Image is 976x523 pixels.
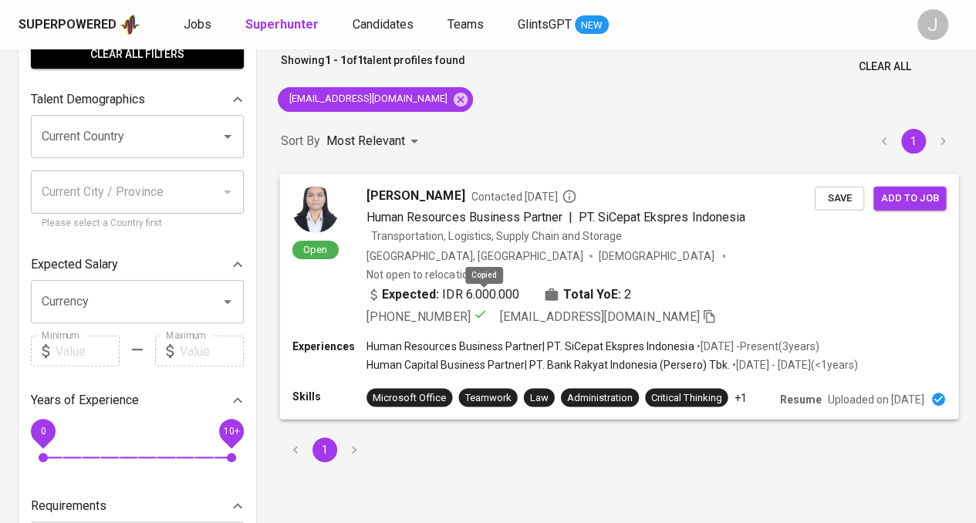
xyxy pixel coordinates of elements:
[19,16,117,34] div: Superpowered
[917,9,948,40] div: J
[353,17,414,32] span: Candidates
[599,248,716,263] span: [DEMOGRAPHIC_DATA]
[366,357,729,373] p: Human Capital Business Partner | PT. Bank Rakyat Indonesia (Persero) Tbk.
[366,266,474,282] p: Not open to relocation
[297,242,333,255] span: Open
[281,174,957,419] a: Open[PERSON_NAME]Contacted [DATE]Human Resources Business Partner|PT. SiCepat Ekspres IndonesiaTr...
[859,57,911,76] span: Clear All
[278,87,473,112] div: [EMAIL_ADDRESS][DOMAIN_NAME]
[217,291,238,312] button: Open
[281,437,369,462] nav: pagination navigation
[366,309,470,324] span: [PHONE_NUMBER]
[530,390,549,405] div: Law
[31,249,244,280] div: Expected Salary
[31,497,106,515] p: Requirements
[780,391,822,407] p: Resume
[624,285,631,303] span: 2
[870,129,957,154] nav: pagination navigation
[373,390,446,405] div: Microsoft Office
[281,52,465,81] p: Showing of talent profiles found
[567,390,633,405] div: Administration
[569,208,572,226] span: |
[56,336,120,366] input: Value
[245,15,322,35] a: Superhunter
[180,336,244,366] input: Value
[901,129,926,154] button: page 1
[881,189,938,207] span: Add to job
[326,127,424,156] div: Most Relevant
[873,186,946,210] button: Add to job
[31,255,118,274] p: Expected Salary
[31,491,244,521] div: Requirements
[357,54,363,66] b: 1
[312,437,337,462] button: page 1
[815,186,864,210] button: Save
[694,339,819,354] p: • [DATE] - Present ( 3 years )
[217,126,238,147] button: Open
[518,17,572,32] span: GlintsGPT
[325,54,346,66] b: 1 - 1
[562,188,577,204] svg: By Batam recruiter
[518,15,609,35] a: GlintsGPT NEW
[281,132,320,150] p: Sort By
[31,90,145,109] p: Talent Demographics
[278,92,457,106] span: [EMAIL_ADDRESS][DOMAIN_NAME]
[382,285,439,303] b: Expected:
[292,339,366,354] p: Experiences
[19,13,140,36] a: Superpoweredapp logo
[651,390,721,405] div: Critical Thinking
[40,426,46,437] span: 0
[464,390,511,405] div: Teamwork
[366,248,583,263] div: [GEOGRAPHIC_DATA], [GEOGRAPHIC_DATA]
[366,209,562,224] span: Human Resources Business Partner
[579,209,745,224] span: PT. SiCepat Ekspres Indonesia
[120,13,140,36] img: app logo
[245,17,319,32] b: Superhunter
[292,388,366,403] p: Skills
[729,357,857,373] p: • [DATE] - [DATE] ( <1 years )
[42,216,233,231] p: Please select a Country first
[734,390,746,405] p: +1
[447,15,487,35] a: Teams
[563,285,621,303] b: Total YoE:
[828,391,924,407] p: Uploaded on [DATE]
[292,186,339,232] img: da4716f87fd575e00d2186996e8597af.jpg
[471,188,576,204] span: Contacted [DATE]
[43,45,231,64] span: Clear All filters
[853,52,917,81] button: Clear All
[447,17,484,32] span: Teams
[31,84,244,115] div: Talent Demographics
[184,15,214,35] a: Jobs
[575,18,609,33] span: NEW
[366,186,464,204] span: [PERSON_NAME]
[184,17,211,32] span: Jobs
[31,391,139,410] p: Years of Experience
[500,309,700,324] span: [EMAIL_ADDRESS][DOMAIN_NAME]
[371,229,622,241] span: Transportation, Logistics, Supply Chain and Storage
[366,285,519,303] div: IDR 6.000.000
[326,132,405,150] p: Most Relevant
[223,426,239,437] span: 10+
[822,189,856,207] span: Save
[31,385,244,416] div: Years of Experience
[366,339,694,354] p: Human Resources Business Partner | PT. SiCepat Ekspres Indonesia
[31,40,244,69] button: Clear All filters
[353,15,417,35] a: Candidates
